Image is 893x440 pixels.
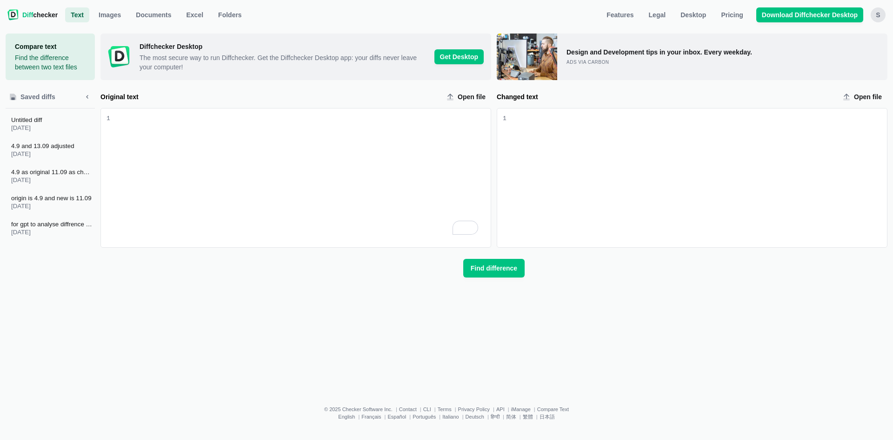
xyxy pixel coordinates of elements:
a: Italiano [442,414,459,420]
a: Text [65,7,89,22]
a: Images [93,7,127,22]
a: Español [387,414,406,420]
span: Saved diffs [19,92,57,102]
button: Find difference [463,259,525,278]
span: Diffchecker Desktop [140,42,427,51]
span: Desktop [679,10,708,20]
li: © 2025 Checker Software Inc. [324,406,399,412]
button: missing parts [6,243,95,265]
span: Find difference [469,264,519,273]
span: Download Diffchecker Desktop [760,10,860,20]
span: Excel [185,10,206,20]
label: Original text upload [443,89,491,104]
img: Diffchecker logo [7,9,19,20]
span: checker [22,10,58,20]
span: Legal [647,10,668,20]
label: Changed text [497,92,835,102]
span: for gpt to analyse diffrence and give choice what to keep [11,221,93,228]
a: Diffchecker [7,7,58,22]
a: 简体 [506,414,516,420]
button: for gpt to analyse diffrence and give choice what to keep[DATE] [6,217,95,239]
span: Pricing [719,10,745,20]
a: Excel [181,7,209,22]
span: Get Desktop [434,49,484,64]
span: 4.9 and 13.09 adjusted [11,142,93,149]
p: Find the difference between two text files [15,53,86,72]
a: Français [361,414,381,420]
button: Folders [213,7,247,22]
a: Features [601,7,639,22]
a: Terms [438,406,452,412]
a: हिन्दी [491,414,500,420]
a: Compare Text [537,406,569,412]
a: Design and Development tips in your inbox. Every weekday.ads via Carbon [497,34,887,80]
span: [DATE] [11,203,93,209]
span: The most secure way to run Diffchecker. Get the Diffchecker Desktop app: your diffs never leave y... [140,53,427,72]
div: Changed text input [506,108,887,247]
span: Text [69,10,86,20]
a: iManage [511,406,531,412]
button: origin is 4.9 and new is 11.09[DATE] [6,190,95,213]
span: Open file [456,92,487,102]
a: Pricing [715,7,748,22]
button: 4.9 and 13.09 adjusted[DATE] [6,138,95,161]
span: [DATE] [11,151,93,156]
button: S [871,7,886,22]
a: Diffchecker Desktop iconDiffchecker Desktop The most secure way to run Diffchecker. Get the Diffc... [100,34,491,80]
span: Images [97,10,123,20]
a: CLI [423,406,431,412]
a: Privacy Policy [458,406,490,412]
button: Minimize sidebar [80,89,95,104]
a: Deutsch [466,414,484,420]
img: undefined icon [497,34,557,80]
span: [DATE] [11,177,93,183]
span: missing parts [11,247,93,254]
div: 1 [503,114,506,123]
a: Download Diffchecker Desktop [756,7,863,22]
span: Features [605,10,635,20]
a: 繁體 [523,414,533,420]
span: Open file [852,92,884,102]
a: Desktop [675,7,712,22]
span: Documents [134,10,173,20]
span: Untitled diff [11,116,93,123]
a: English [338,414,355,420]
img: Diffchecker Desktop icon [108,46,130,68]
span: Diff [22,11,33,19]
a: 日本語 [540,414,555,420]
a: API [496,406,505,412]
label: Original text [100,92,439,102]
span: Folders [216,10,244,20]
label: Changed text upload [839,89,887,104]
h1: Compare text [15,42,86,51]
span: ads via Carbon [566,60,609,65]
div: To enrich screen reader interactions, please activate Accessibility in Grammarly extension settings [110,108,491,247]
span: [DATE] [11,230,93,235]
a: Legal [643,7,672,22]
p: Design and Development tips in your inbox. Every weekday. [566,47,761,57]
span: origin is 4.9 and new is 11.09 [11,195,93,202]
a: Português [413,414,436,420]
a: Contact [399,406,417,412]
button: 4.9 as original 11.09 as changed[DATE] [6,164,95,187]
span: [DATE] [11,125,93,130]
button: Untitled diff[DATE] [6,112,95,135]
span: 4.9 as original 11.09 as changed [11,169,93,176]
a: Documents [130,7,177,22]
div: 1 [107,114,110,123]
